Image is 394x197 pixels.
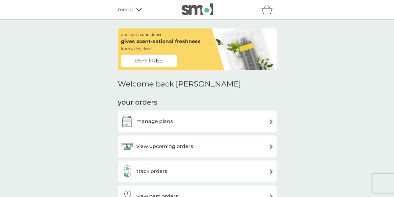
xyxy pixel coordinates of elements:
h3: your orders [118,98,157,107]
div: basket [261,3,277,16]
span: £5.75 [135,57,147,65]
img: arrow right [269,144,273,149]
h2: Welcome back [PERSON_NAME] [118,80,241,89]
span: FREE [149,57,163,65]
span: menu [118,6,133,14]
h3: track orders [136,167,167,175]
p: our fabric conditioner [121,32,162,37]
img: arrow right [269,169,273,174]
p: gives scent-sational freshness [121,37,201,46]
p: from a tiny dose [121,46,151,52]
img: arrow right [269,119,273,124]
img: smol [182,3,213,15]
h3: manage plans [136,117,173,126]
h3: view upcoming orders [136,142,193,150]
